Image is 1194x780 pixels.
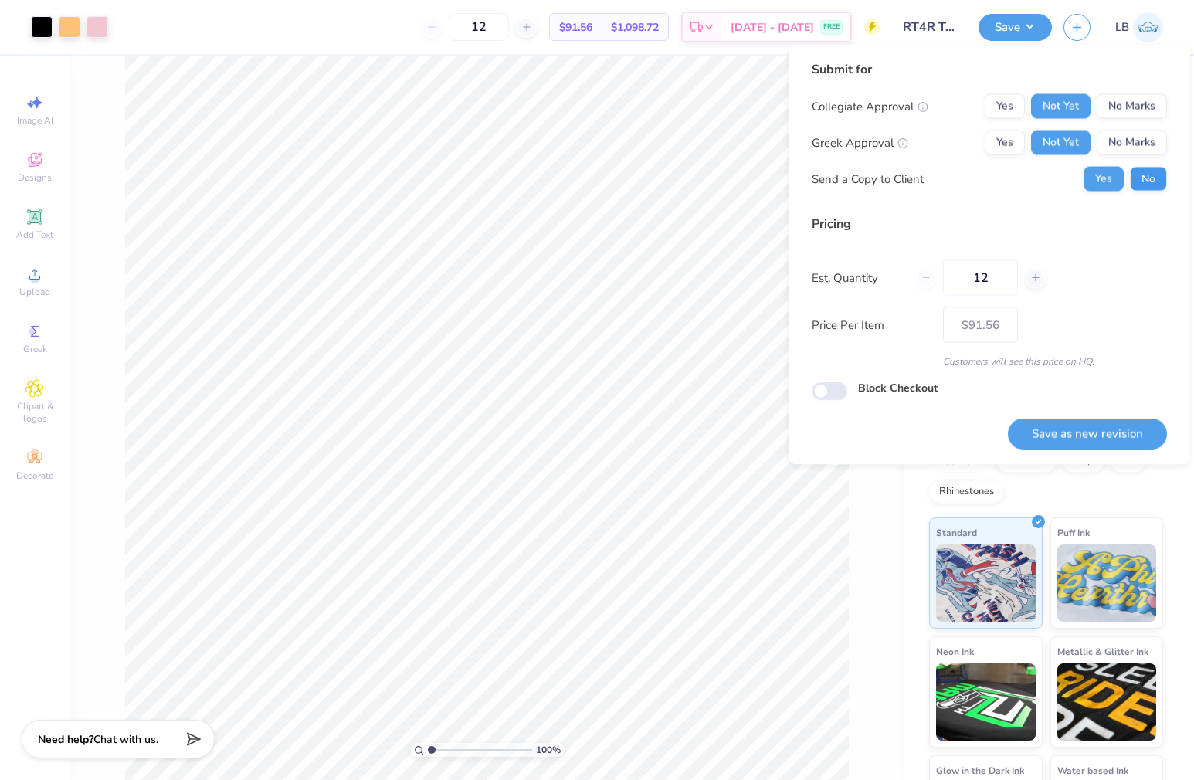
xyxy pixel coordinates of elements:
[731,19,814,36] span: [DATE] - [DATE]
[1031,131,1091,155] button: Not Yet
[23,343,47,355] span: Greek
[812,316,931,334] label: Price Per Item
[936,524,977,541] span: Standard
[812,269,904,287] label: Est. Quantity
[18,171,52,184] span: Designs
[812,215,1167,233] div: Pricing
[1031,94,1091,119] button: Not Yet
[1057,762,1128,778] span: Water based Ink
[1097,94,1167,119] button: No Marks
[1008,418,1167,449] button: Save as new revision
[19,286,50,298] span: Upload
[823,22,840,32] span: FREE
[943,260,1018,296] input: – –
[38,732,93,747] strong: Need help?
[812,354,1167,368] div: Customers will see this price on HQ.
[985,94,1025,119] button: Yes
[936,663,1036,741] img: Neon Ink
[16,229,53,241] span: Add Text
[812,97,928,115] div: Collegiate Approval
[929,480,1004,504] div: Rhinestones
[1115,19,1129,36] span: LB
[93,732,158,747] span: Chat with us.
[1057,663,1157,741] img: Metallic & Glitter Ink
[979,14,1052,41] button: Save
[1057,643,1148,660] span: Metallic & Glitter Ink
[611,19,659,36] span: $1,098.72
[536,743,561,757] span: 100 %
[1133,12,1163,42] img: Laken Brown
[891,12,967,42] input: Untitled Design
[936,544,1036,622] img: Standard
[16,470,53,482] span: Decorate
[858,380,938,396] label: Block Checkout
[936,643,974,660] span: Neon Ink
[1057,544,1157,622] img: Puff Ink
[1130,167,1167,192] button: No
[1115,12,1163,42] a: LB
[1097,131,1167,155] button: No Marks
[8,400,62,425] span: Clipart & logos
[1057,524,1090,541] span: Puff Ink
[985,131,1025,155] button: Yes
[17,114,53,127] span: Image AI
[812,170,924,188] div: Send a Copy to Client
[559,19,592,36] span: $91.56
[812,134,908,151] div: Greek Approval
[449,13,509,41] input: – –
[812,60,1167,79] div: Submit for
[1084,167,1124,192] button: Yes
[936,762,1024,778] span: Glow in the Dark Ink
